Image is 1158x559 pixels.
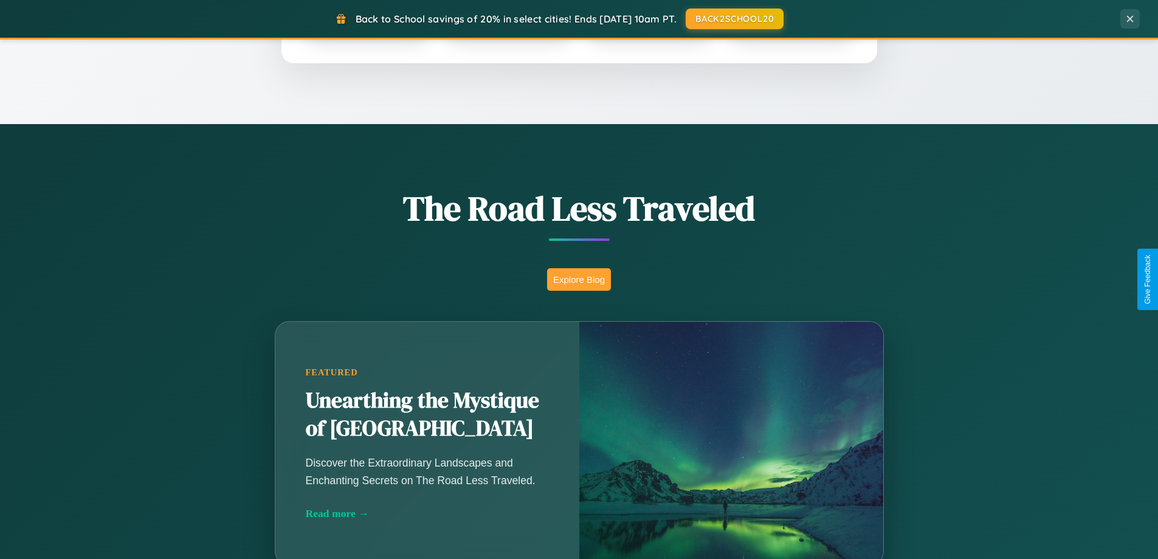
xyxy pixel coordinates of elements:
[1143,255,1152,304] div: Give Feedback
[306,454,549,488] p: Discover the Extraordinary Landscapes and Enchanting Secrets on The Road Less Traveled.
[547,268,611,291] button: Explore Blog
[356,13,677,25] span: Back to School savings of 20% in select cities! Ends [DATE] 10am PT.
[306,367,549,378] div: Featured
[215,185,944,232] h1: The Road Less Traveled
[306,387,549,443] h2: Unearthing the Mystique of [GEOGRAPHIC_DATA]
[306,507,549,520] div: Read more →
[686,9,784,29] button: BACK2SCHOOL20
